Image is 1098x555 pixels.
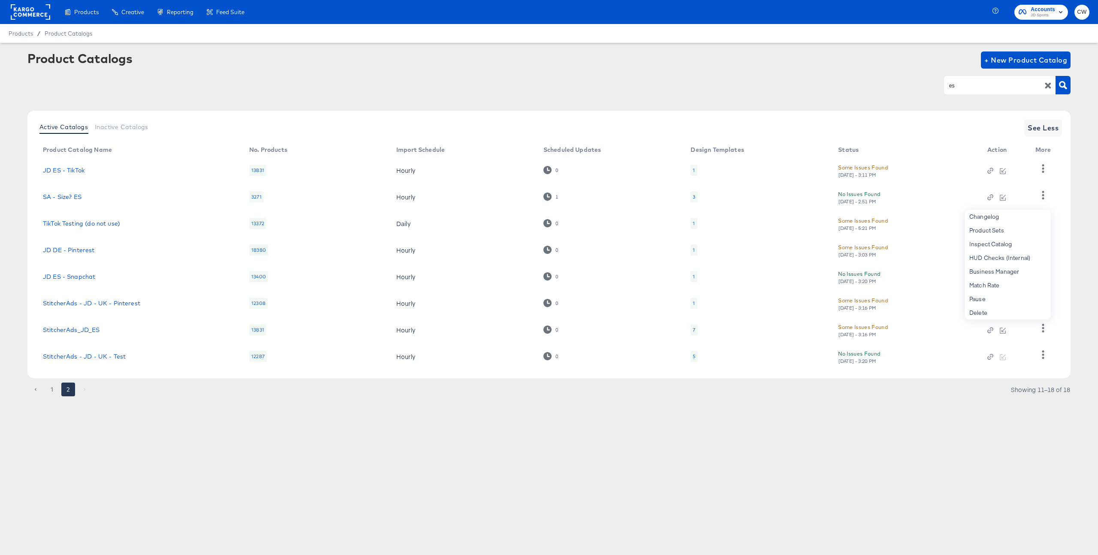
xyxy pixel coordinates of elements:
[27,51,132,65] div: Product Catalogs
[1078,7,1086,17] span: CW
[965,223,1051,237] div: Product Sets
[543,352,558,360] div: 0
[838,323,888,332] div: Some Issues Found
[838,216,888,231] button: Some Issues Found[DATE] - 5:21 PM
[555,353,558,359] div: 0
[555,194,558,200] div: 1
[838,305,877,311] div: [DATE] - 3:16 PM
[965,278,1051,292] div: Match Rate
[693,193,695,200] div: 3
[43,193,81,200] a: SA - Size? ES
[543,299,558,307] div: 0
[543,219,558,227] div: 0
[965,292,1051,306] div: Pause
[543,246,558,254] div: 0
[39,124,88,130] span: Active Catalogs
[389,210,537,237] td: Daily
[1029,143,1061,157] th: More
[838,296,888,311] button: Some Issues Found[DATE] - 3:16 PM
[838,332,877,338] div: [DATE] - 3:16 PM
[691,218,697,229] div: 1
[543,166,558,174] div: 0
[693,300,695,307] div: 1
[555,247,558,253] div: 0
[693,220,695,227] div: 1
[838,296,888,305] div: Some Issues Found
[249,271,268,282] div: 13400
[43,300,140,307] a: StitcherAds - JD - UK - Pinterest
[1028,122,1059,134] span: See Less
[691,244,697,256] div: 1
[61,383,75,396] button: page 2
[980,143,1029,157] th: Action
[43,146,112,153] div: Product Catalog Name
[555,327,558,333] div: 0
[543,193,558,201] div: 1
[838,243,888,252] div: Some Issues Found
[45,30,92,37] a: Product Catalogs
[389,157,537,184] td: Hourly
[984,54,1067,66] span: + New Product Catalog
[838,225,877,231] div: [DATE] - 5:21 PM
[249,351,267,362] div: 12287
[1031,12,1055,19] span: JD Sports
[838,323,888,338] button: Some Issues Found[DATE] - 3:16 PM
[838,163,888,172] div: Some Issues Found
[121,9,144,15] span: Creative
[691,351,697,362] div: 5
[693,167,695,174] div: 1
[831,143,980,157] th: Status
[45,383,59,396] button: Go to page 1
[965,306,1051,320] div: Delete
[216,9,244,15] span: Feed Suite
[555,274,558,280] div: 0
[33,30,45,37] span: /
[249,191,264,202] div: 3271
[693,353,695,360] div: 5
[396,146,445,153] div: Import Schedule
[691,146,744,153] div: Design Templates
[947,81,1039,90] input: Search Product Catalogs
[389,343,537,370] td: Hourly
[543,326,558,334] div: 0
[838,243,888,258] button: Some Issues Found[DATE] - 3:03 PM
[838,163,888,178] button: Some Issues Found[DATE] - 3:11 PM
[693,247,695,253] div: 1
[1011,386,1071,392] div: Showing 11–18 of 18
[555,220,558,226] div: 0
[1024,119,1062,136] button: See Less
[9,30,33,37] span: Products
[29,383,42,396] button: Go to previous page
[693,326,695,333] div: 7
[1014,5,1068,20] button: AccountsJD Sports
[555,167,558,173] div: 0
[43,326,100,333] a: StitcherAds_JD_ES
[1074,5,1089,20] button: CW
[389,317,537,343] td: Hourly
[389,184,537,210] td: Hourly
[965,251,1051,265] div: HUD Checks (Internal)
[691,298,697,309] div: 1
[838,216,888,225] div: Some Issues Found
[838,252,877,258] div: [DATE] - 3:03 PM
[543,272,558,281] div: 0
[965,265,1051,278] div: Business Manager
[43,353,126,360] a: StitcherAds - JD - UK - Test
[43,247,95,253] a: JD DE - Pinterest
[249,324,266,335] div: 13831
[1031,5,1055,14] span: Accounts
[389,263,537,290] td: Hourly
[95,124,148,130] span: Inactive Catalogs
[43,220,120,227] a: TikTok Testing (do not use)
[43,273,95,280] a: JD ES - Snapchat
[167,9,193,15] span: Reporting
[389,237,537,263] td: Hourly
[249,146,287,153] div: No. Products
[249,298,268,309] div: 12308
[838,172,877,178] div: [DATE] - 3:11 PM
[693,273,695,280] div: 1
[74,9,99,15] span: Products
[981,51,1071,69] button: + New Product Catalog
[249,165,266,176] div: 13831
[691,271,697,282] div: 1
